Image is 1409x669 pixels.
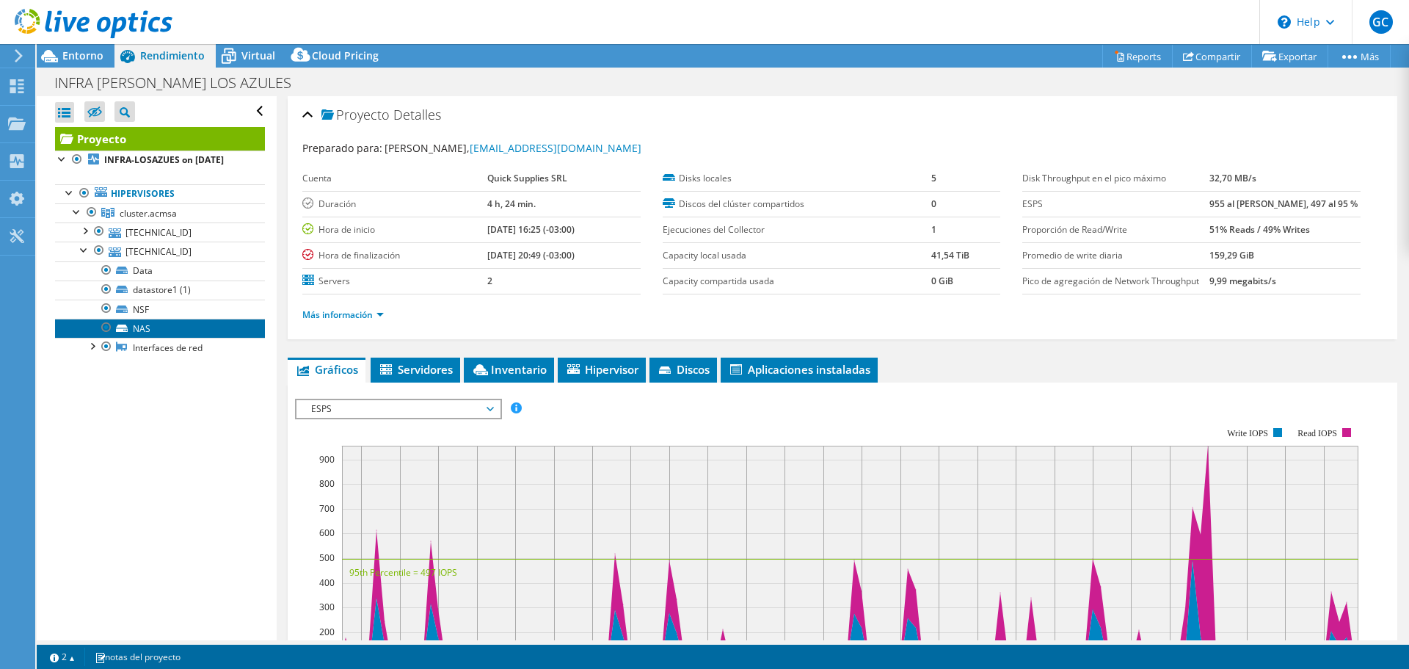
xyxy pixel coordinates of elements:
[304,400,492,418] span: ESPS
[55,319,265,338] a: NAS
[55,338,265,357] a: Interfaces de red
[663,274,932,289] label: Capacity compartida usada
[1328,45,1391,68] a: Más
[55,203,265,223] a: cluster.acmsa
[1227,428,1268,438] text: Write IOPS
[241,48,275,62] span: Virtual
[62,48,103,62] span: Entorno
[55,300,265,319] a: NSF
[1209,198,1358,210] b: 955 al [PERSON_NAME], 497 al 95 %
[1369,10,1393,34] span: GC
[657,362,710,377] span: Discos
[55,242,265,261] a: [TECHNICAL_ID]
[319,626,335,638] text: 200
[663,171,932,186] label: Disks locales
[931,223,936,236] b: 1
[295,362,358,377] span: Gráficos
[55,184,265,203] a: Hipervisores
[319,453,335,466] text: 900
[470,141,641,155] a: [EMAIL_ADDRESS][DOMAIN_NAME]
[1022,274,1209,289] label: Pico de agregación de Network Throughput
[1022,223,1209,237] label: Proporción de Read/Write
[931,198,936,210] b: 0
[40,648,85,666] a: 2
[1251,45,1328,68] a: Exportar
[321,108,390,123] span: Proyecto
[140,48,205,62] span: Rendimiento
[302,141,382,155] label: Preparado para:
[55,223,265,242] a: [TECHNICAL_ID]
[1102,45,1173,68] a: Reports
[728,362,870,377] span: Aplicaciones instaladas
[1209,223,1310,236] b: 51% Reads / 49% Writes
[1209,249,1254,261] b: 159,29 GiB
[487,275,492,287] b: 2
[319,552,335,564] text: 500
[302,171,487,186] label: Cuenta
[1278,15,1291,29] svg: \n
[1022,197,1209,211] label: ESPS
[487,172,567,184] b: Quick Supplies SRL
[931,249,969,261] b: 41,54 TiB
[663,248,932,263] label: Capacity local usada
[84,648,191,666] a: notas del proyecto
[55,127,265,151] a: Proyecto
[931,275,953,287] b: 0 GiB
[487,198,536,210] b: 4 h, 24 min.
[48,75,314,91] h1: INFRA [PERSON_NAME] LOS AZULES
[487,249,575,261] b: [DATE] 20:49 (-03:00)
[312,48,379,62] span: Cloud Pricing
[55,281,265,300] a: datastore1 (1)
[302,308,384,321] a: Más información
[1298,428,1338,438] text: Read IOPS
[319,527,335,539] text: 600
[319,601,335,613] text: 300
[55,261,265,281] a: Data
[120,207,177,220] span: cluster.acmsa
[1022,171,1209,186] label: Disk Throughput en el pico máximo
[393,106,441,123] span: Detalles
[319,477,335,490] text: 800
[1172,45,1252,68] a: Compartir
[1022,248,1209,263] label: Promedio de write diaria
[487,223,575,236] b: [DATE] 16:25 (-03:00)
[565,362,638,377] span: Hipervisor
[349,566,457,579] text: 95th Percentile = 497 IOPS
[55,151,265,170] a: INFRA-LOSAZUES on [DATE]
[471,362,547,377] span: Inventario
[302,223,487,237] label: Hora de inicio
[1209,275,1276,287] b: 9,99 megabits/s
[931,172,936,184] b: 5
[319,502,335,515] text: 700
[302,248,487,263] label: Hora de finalización
[663,197,932,211] label: Discos del clúster compartidos
[663,223,932,237] label: Ejecuciones del Collector
[385,141,641,155] span: [PERSON_NAME],
[378,362,453,377] span: Servidores
[302,197,487,211] label: Duración
[302,274,487,289] label: Servers
[319,576,335,589] text: 400
[104,153,224,166] b: INFRA-LOSAZUES on [DATE]
[1209,172,1256,184] b: 32,70 MB/s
